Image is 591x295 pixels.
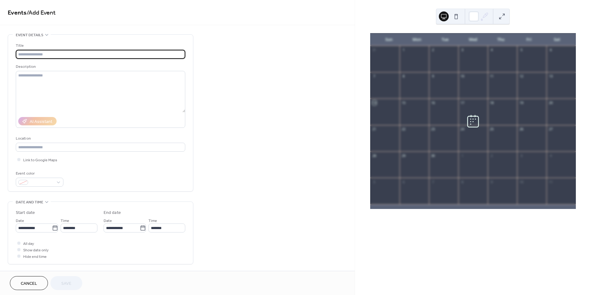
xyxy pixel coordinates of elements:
span: Show date only [23,247,49,254]
div: 27 [548,127,553,132]
span: Date [16,218,24,224]
div: 20 [548,100,553,105]
div: 3 [519,153,524,158]
div: 2 [431,48,435,52]
div: 26 [519,127,524,132]
span: Hide end time [23,254,47,260]
div: 5 [519,48,524,52]
div: 23 [431,127,435,132]
div: 1 [460,153,465,158]
div: Fri [515,33,543,46]
div: Title [16,42,184,49]
div: 8 [460,180,465,184]
div: Start date [16,210,35,216]
div: Sun [375,33,403,46]
span: Event details [16,32,43,38]
span: All day [23,241,34,247]
div: Description [16,63,184,70]
div: 11 [548,180,553,184]
div: 8 [401,74,406,79]
div: 10 [519,180,524,184]
div: 18 [490,100,494,105]
div: 3 [460,48,465,52]
span: Time [61,218,69,224]
div: Sat [543,33,571,46]
div: 9 [490,180,494,184]
div: Thu [487,33,515,46]
div: 1 [401,48,406,52]
button: Cancel [10,276,48,290]
div: 29 [401,153,406,158]
span: Cancel [21,280,37,287]
div: Event color [16,170,62,177]
div: 14 [372,100,377,105]
div: 9 [431,74,435,79]
div: 24 [460,127,465,132]
a: Events [8,7,27,19]
span: / Add Event [27,7,56,19]
div: 6 [401,180,406,184]
span: Time [148,218,157,224]
div: 7 [431,180,435,184]
div: 19 [519,100,524,105]
span: Date and time [16,199,43,206]
div: 6 [548,48,553,52]
div: 31 [372,48,377,52]
div: 13 [548,74,553,79]
div: End date [104,210,121,216]
div: 7 [372,74,377,79]
div: 28 [372,153,377,158]
span: Date [104,218,112,224]
div: 15 [401,100,406,105]
div: Wed [459,33,487,46]
div: 4 [490,48,494,52]
div: 21 [372,127,377,132]
div: 16 [431,100,435,105]
div: 10 [460,74,465,79]
span: Link to Google Maps [23,157,57,163]
div: 22 [401,127,406,132]
div: 2 [490,153,494,158]
div: 5 [372,180,377,184]
div: Tue [431,33,459,46]
div: Mon [403,33,431,46]
div: 11 [490,74,494,79]
div: 12 [519,74,524,79]
div: 25 [490,127,494,132]
div: Location [16,135,184,142]
div: 17 [460,100,465,105]
div: 30 [431,153,435,158]
div: 4 [548,153,553,158]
